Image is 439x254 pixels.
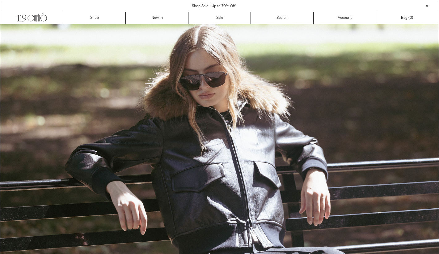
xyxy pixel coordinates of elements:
[126,12,188,24] a: New In
[188,12,251,24] a: Sale
[410,15,413,21] span: )
[314,12,376,24] a: Account
[376,12,438,24] a: Bag ()
[251,12,313,24] a: Search
[410,15,412,20] span: 0
[63,12,126,24] a: Shop
[192,4,235,9] a: Shop Sale - Up to 70% Off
